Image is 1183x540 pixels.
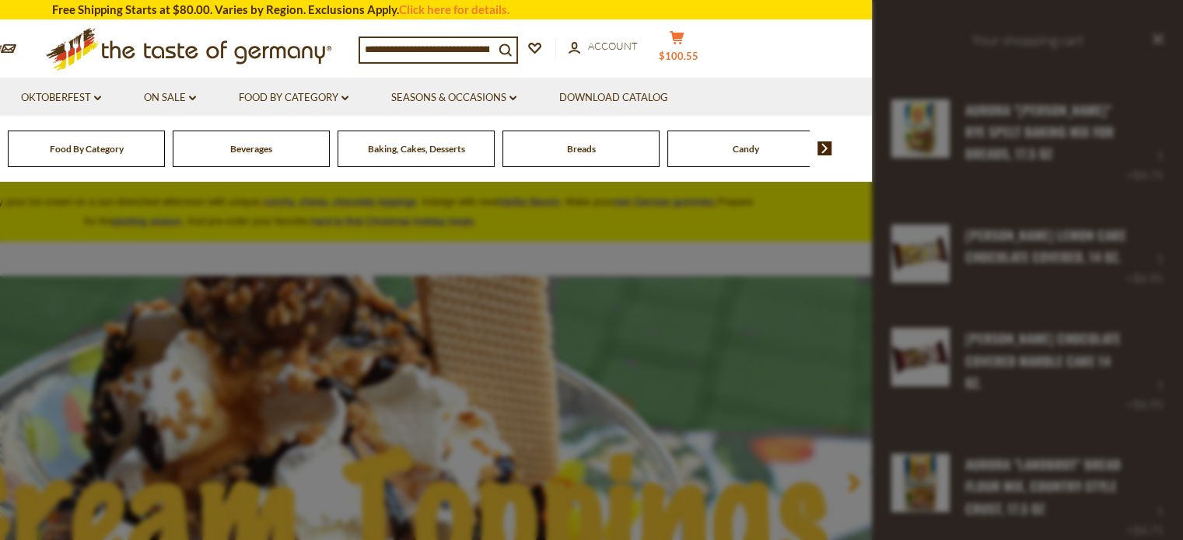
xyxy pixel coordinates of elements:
a: Food By Category [50,143,124,155]
a: Account [569,38,638,55]
span: $100.55 [659,50,698,62]
a: Breads [567,143,596,155]
button: $100.55 [654,30,701,69]
img: next arrow [817,141,832,155]
a: Beverages [230,143,272,155]
a: Click here for details. [399,2,509,16]
a: Seasons & Occasions [391,89,516,106]
a: On Sale [144,89,196,106]
a: Candy [733,143,759,155]
a: Food By Category [239,89,348,106]
a: Download Catalog [559,89,668,106]
a: Baking, Cakes, Desserts [368,143,465,155]
span: Account [588,40,638,52]
a: Oktoberfest [21,89,101,106]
